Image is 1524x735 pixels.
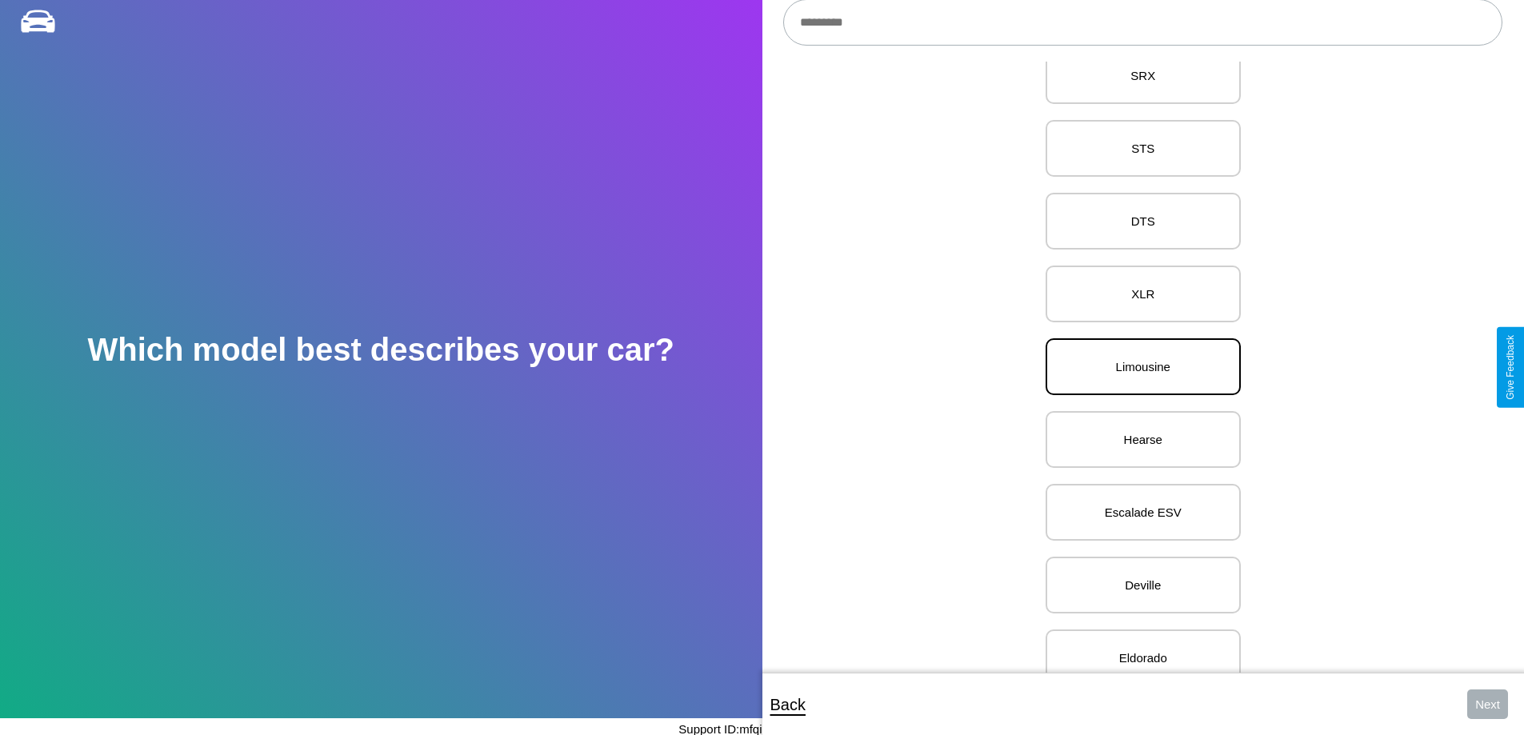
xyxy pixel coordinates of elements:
button: Next [1467,689,1508,719]
p: DTS [1063,210,1223,232]
p: Back [770,690,806,719]
p: Hearse [1063,429,1223,450]
div: Give Feedback [1505,335,1516,400]
p: Deville [1063,574,1223,596]
p: XLR [1063,283,1223,305]
p: STS [1063,138,1223,159]
h2: Which model best describes your car? [87,332,674,368]
p: Limousine [1063,356,1223,377]
p: Escalade ESV [1063,501,1223,523]
p: SRX [1063,65,1223,86]
p: Eldorado [1063,647,1223,669]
